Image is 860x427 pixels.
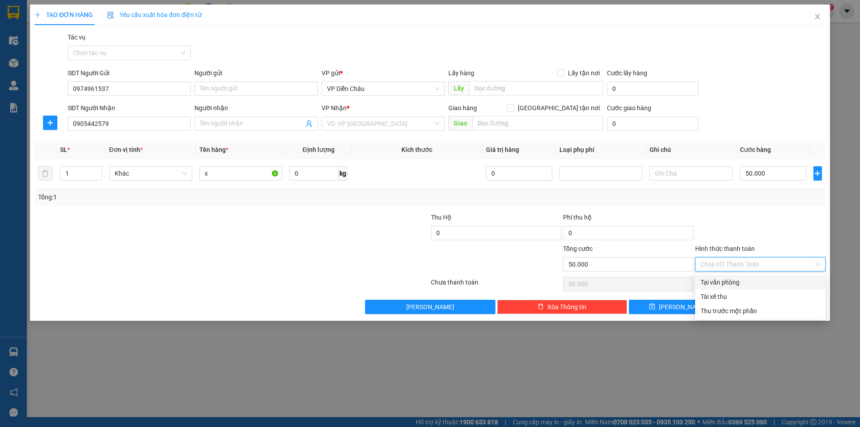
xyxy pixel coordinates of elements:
[607,69,647,77] label: Cước lấy hàng
[813,166,822,181] button: plus
[814,13,821,20] span: close
[514,103,603,113] span: [GEOGRAPHIC_DATA] tận nơi
[646,141,736,159] th: Ghi chú
[322,68,445,78] div: VP gửi
[365,300,495,314] button: [PERSON_NAME]
[34,12,41,18] span: plus
[563,245,593,252] span: Tổng cước
[43,116,57,130] button: plus
[406,302,454,312] span: [PERSON_NAME]
[327,82,439,95] span: VP Diễn Châu
[305,120,313,127] span: user-add
[497,300,628,314] button: deleteXóa Thông tin
[629,300,726,314] button: save[PERSON_NAME]
[339,166,348,181] span: kg
[34,11,93,18] span: TẠO ĐƠN HÀNG
[431,214,451,221] span: Thu Hộ
[95,168,100,173] span: up
[448,81,469,95] span: Lấy
[805,4,830,30] button: Close
[701,292,820,302] div: Tài xế thu
[38,166,52,181] button: delete
[486,166,553,181] input: 0
[486,146,519,153] span: Giá trị hàng
[92,173,102,180] span: Decrease Value
[109,146,143,153] span: Đơn vị tính
[68,68,191,78] div: SĐT Người Gửi
[537,303,544,311] span: delete
[563,212,693,226] div: Phí thu hộ
[43,119,57,126] span: plus
[448,116,472,130] span: Giao
[607,116,698,131] input: Cước giao hàng
[556,141,646,159] th: Loại phụ phí
[322,104,347,112] span: VP Nhận
[547,302,586,312] span: Xóa Thông tin
[92,167,102,173] span: Increase Value
[695,245,755,252] label: Hình thức thanh toán
[68,103,191,113] div: SĐT Người Nhận
[701,277,820,287] div: Tại văn phòng
[607,82,698,96] input: Cước lấy hàng
[607,104,651,112] label: Cước giao hàng
[60,146,67,153] span: SL
[564,68,603,78] span: Lấy tận nơi
[38,192,332,202] div: Tổng: 1
[814,170,821,177] span: plus
[448,69,474,77] span: Lấy hàng
[649,303,655,311] span: save
[469,81,603,95] input: Dọc đường
[701,306,820,316] div: Thu trước một phần
[472,116,603,130] input: Dọc đường
[115,167,187,180] span: Khác
[107,11,202,18] span: Yêu cầu xuất hóa đơn điện tử
[649,166,732,181] input: Ghi Chú
[199,166,282,181] input: VD: Bàn, Ghế
[68,34,86,41] label: Tác vụ
[194,68,318,78] div: Người gửi
[401,146,432,153] span: Kích thước
[194,103,318,113] div: Người nhận
[448,104,477,112] span: Giao hàng
[430,277,562,293] div: Chưa thanh toán
[199,146,228,153] span: Tên hàng
[302,146,334,153] span: Định lượng
[740,146,771,153] span: Cước hàng
[95,174,100,180] span: down
[659,302,707,312] span: [PERSON_NAME]
[107,12,114,19] img: icon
